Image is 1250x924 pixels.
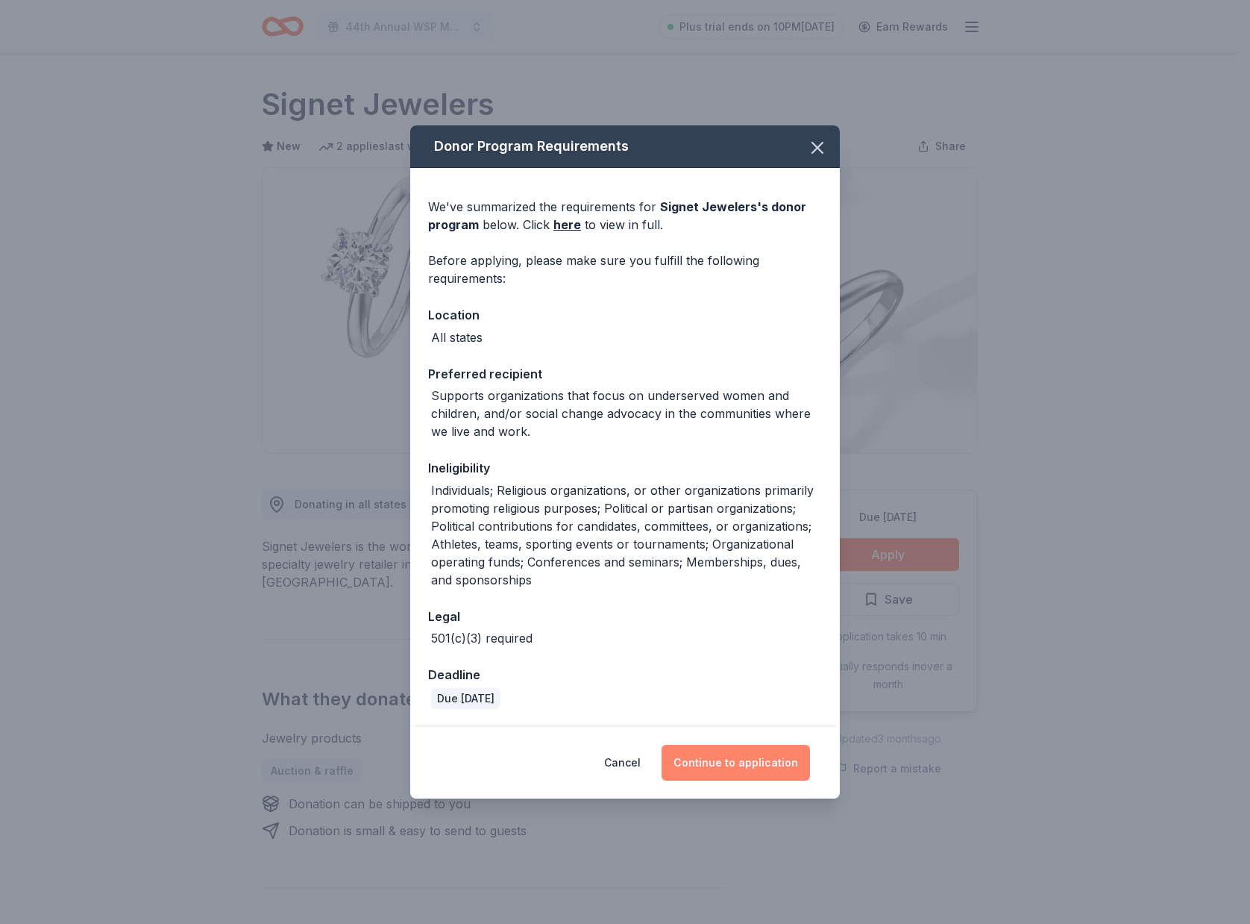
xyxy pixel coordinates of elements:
div: 501(c)(3) required [431,629,533,647]
div: Due [DATE] [431,688,500,709]
div: Location [428,305,822,325]
div: All states [431,328,483,346]
div: Deadline [428,665,822,684]
div: Preferred recipient [428,364,822,384]
div: Donor Program Requirements [410,125,840,168]
div: Before applying, please make sure you fulfill the following requirements: [428,252,822,287]
div: We've summarized the requirements for below. Click to view in full. [428,198,822,234]
a: here [553,216,581,234]
div: Legal [428,607,822,626]
button: Continue to application [662,745,810,781]
div: Individuals; Religious organizations, or other organizations primarily promoting religious purpos... [431,481,822,589]
div: Supports organizations that focus on underserved women and children, and/or social change advocac... [431,387,822,440]
div: Ineligibility [428,458,822,478]
button: Cancel [604,745,641,781]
